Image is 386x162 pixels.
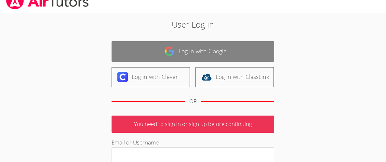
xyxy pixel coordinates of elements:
h2: User Log in [89,18,297,31]
img: classlink-logo-d6bb404cc1216ec64c9a2012d9dc4662098be43eaf13dc465df04b49fa7ab582.svg [201,72,212,82]
img: clever-logo-6eab21bc6e7a338710f1a6ff85c0baf02591cd810cc4098c63d3a4b26e2feb20.svg [117,72,128,82]
img: google-logo-50288ca7cdecda66e5e0955fdab243c47b7ad437acaf1139b6f446037453330a.svg [164,46,175,56]
div: OR [189,97,197,106]
label: Email or Username [112,139,159,146]
p: You need to sign in or sign up before continuing [112,116,274,133]
a: Log in with Google [112,41,274,62]
a: Log in with Clever [112,67,190,87]
a: Log in with ClassLink [195,67,274,87]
